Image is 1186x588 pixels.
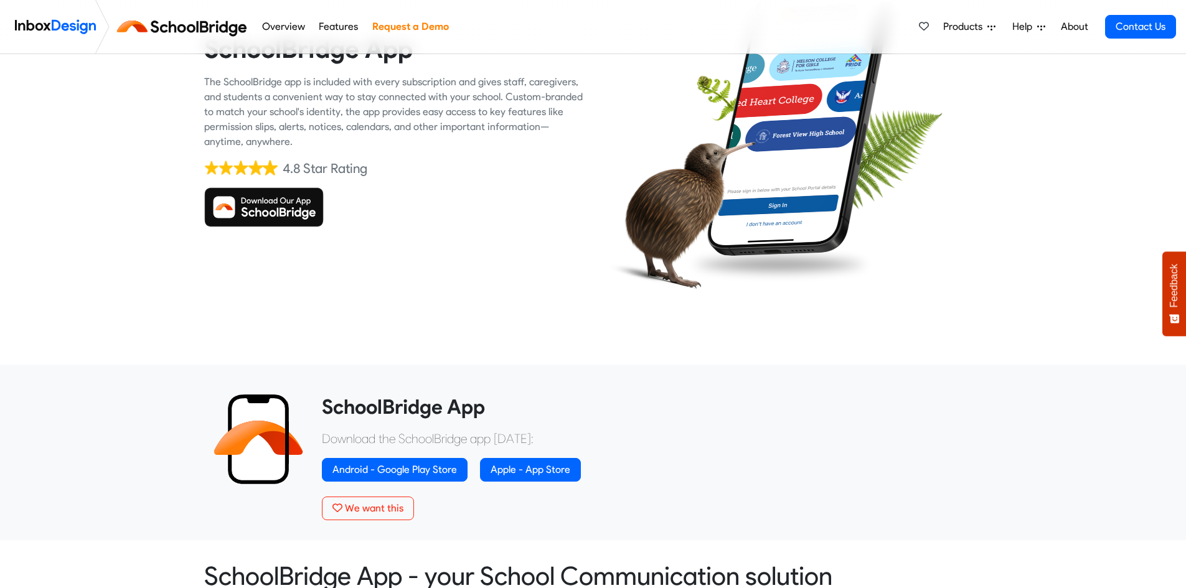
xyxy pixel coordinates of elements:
div: The SchoolBridge app is included with every subscription and gives staff, caregivers, and student... [204,75,584,149]
button: We want this [322,497,414,520]
span: Feedback [1169,264,1180,307]
a: Android - Google Play Store [322,458,468,482]
img: Download SchoolBridge App [204,187,324,227]
a: Help [1007,14,1050,39]
img: kiwi_bird.png [602,116,755,302]
a: Products [938,14,1000,39]
heading: SchoolBridge App [322,394,973,419]
span: We want this [345,502,403,514]
button: Feedback - Show survey [1162,251,1186,336]
a: Features [316,14,362,39]
a: Overview [258,14,308,39]
div: 4.8 Star Rating [283,159,367,178]
a: About [1057,14,1091,39]
span: Help [1012,19,1037,34]
a: Contact Us [1105,15,1176,39]
span: Products [943,19,987,34]
img: schoolbridge logo [115,12,255,42]
a: Apple - App Store [480,458,581,482]
p: Download the SchoolBridge app [DATE]: [322,429,973,448]
img: 2022_01_13_icon_sb_app.svg [214,394,303,484]
img: shadow.png [684,244,876,285]
a: Request a Demo [369,14,452,39]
